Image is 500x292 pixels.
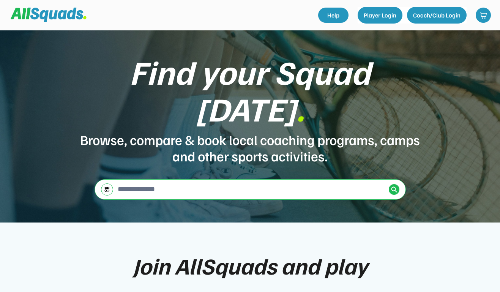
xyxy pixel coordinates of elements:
[407,7,467,24] button: Coach/Club Login
[296,87,304,129] font: .
[11,8,87,22] img: Squad%20Logo.svg
[318,8,349,23] a: Help
[133,253,368,278] div: Join AllSquads and play
[479,11,487,19] img: shopping-cart-01%20%281%29.svg
[104,186,110,192] img: settings-03.svg
[79,131,421,164] div: Browse, compare & book local coaching programs, camps and other sports activities.
[358,7,402,24] button: Player Login
[391,186,397,193] img: Icon%20%2838%29.svg
[79,53,421,127] div: Find your Squad [DATE]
